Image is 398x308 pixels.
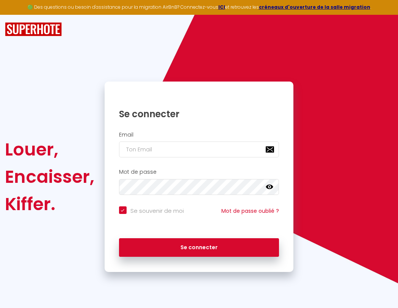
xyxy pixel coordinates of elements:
[5,22,62,36] img: SuperHote logo
[259,4,370,10] a: créneaux d'ouverture de la salle migration
[119,169,279,175] h2: Mot de passe
[119,132,279,138] h2: Email
[5,163,94,190] div: Encaisser,
[119,238,279,257] button: Se connecter
[5,136,94,163] div: Louer,
[119,141,279,157] input: Ton Email
[221,207,279,215] a: Mot de passe oublié ?
[119,108,279,120] h1: Se connecter
[218,4,225,10] a: ICI
[5,190,94,218] div: Kiffer.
